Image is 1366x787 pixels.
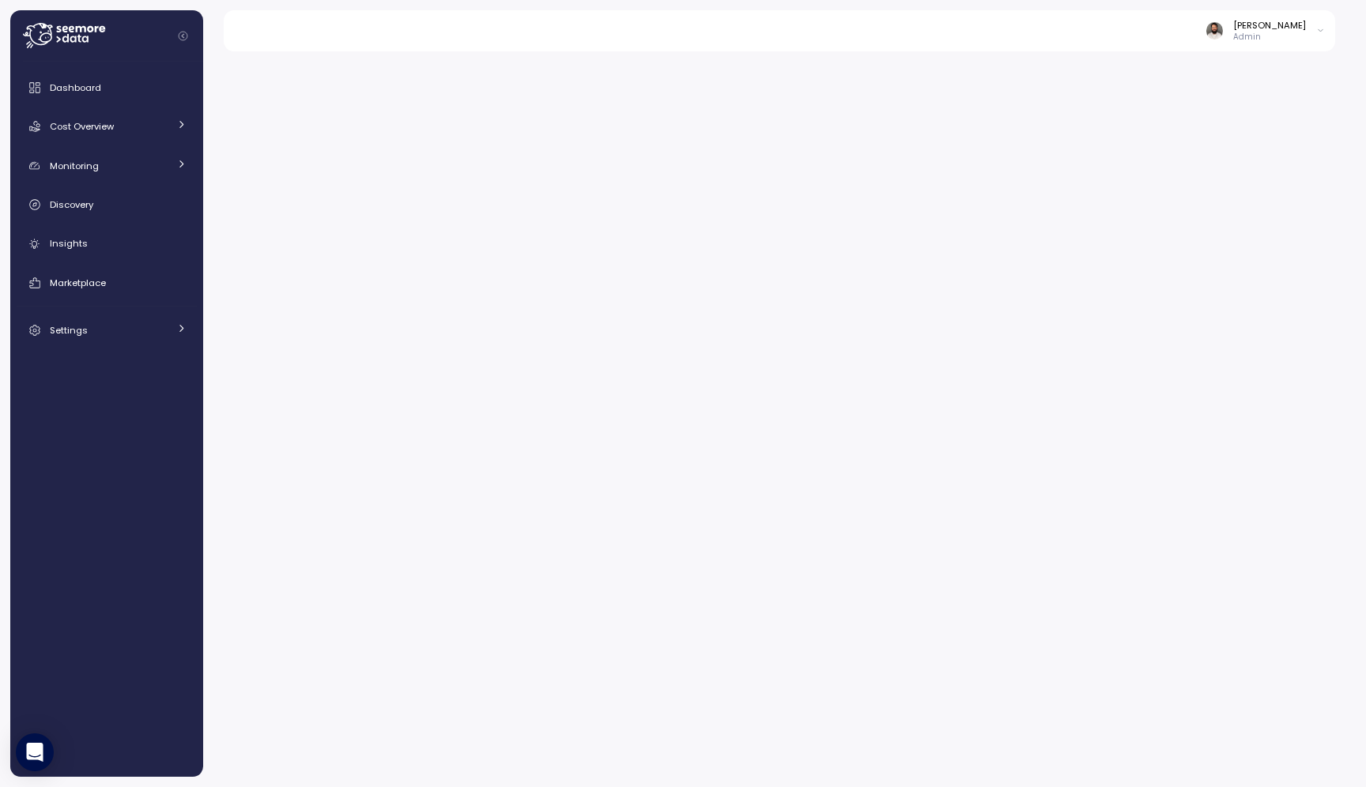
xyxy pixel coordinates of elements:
a: Discovery [17,189,197,220]
span: Monitoring [50,160,99,172]
div: Open Intercom Messenger [16,733,54,771]
span: Marketplace [50,277,106,289]
a: Settings [17,314,197,346]
button: Collapse navigation [173,30,193,42]
div: [PERSON_NAME] [1233,19,1306,32]
a: Monitoring [17,150,197,182]
p: Admin [1233,32,1306,43]
a: Dashboard [17,72,197,104]
a: Cost Overview [17,111,197,142]
a: Insights [17,228,197,260]
a: Marketplace [17,267,197,299]
span: Cost Overview [50,120,114,133]
span: Dashboard [50,81,101,94]
span: Discovery [50,198,93,211]
span: Insights [50,237,88,250]
img: ACg8ocLskjvUhBDgxtSFCRx4ztb74ewwa1VrVEuDBD_Ho1mrTsQB-QE=s96-c [1206,22,1223,39]
span: Settings [50,324,88,337]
